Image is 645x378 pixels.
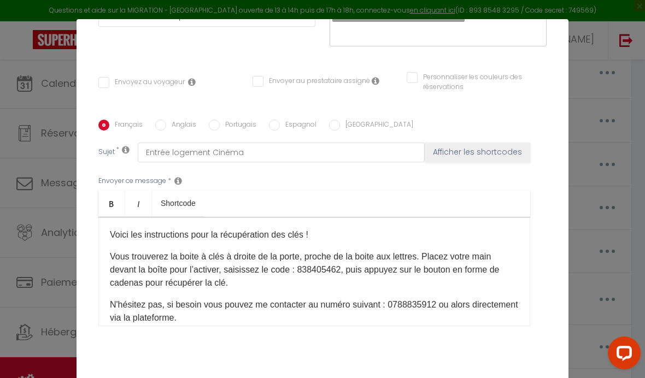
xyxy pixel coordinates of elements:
a: Italic [125,190,152,216]
button: Afficher les shortcodes [425,143,530,162]
i: Envoyer au voyageur [188,78,196,86]
a: Shortcode [152,190,204,216]
p: Voici les instructions pour la récupération des clés ! [110,228,519,241]
a: Bold [98,190,125,216]
i: Subject [122,145,130,154]
label: Anglais [166,120,196,132]
label: Espagnol [280,120,316,132]
label: Envoyer ce message [98,176,166,186]
i: Envoyer au prestataire si il est assigné [372,76,379,85]
iframe: LiveChat chat widget [599,332,645,378]
i: Message [174,176,182,185]
p: N'hésitez pas, si besoin vous pouvez me contacter au numéro suivant : 0788835912 ou alors directe... [110,298,519,324]
p: Vous trouverez la boite à clés à droite de la porte, proche de la boite aux lettres. Placez votre... [110,250,519,290]
label: Français [109,120,143,132]
label: [GEOGRAPHIC_DATA] [340,120,413,132]
label: Portugais [220,120,256,132]
label: Sujet [98,147,115,158]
